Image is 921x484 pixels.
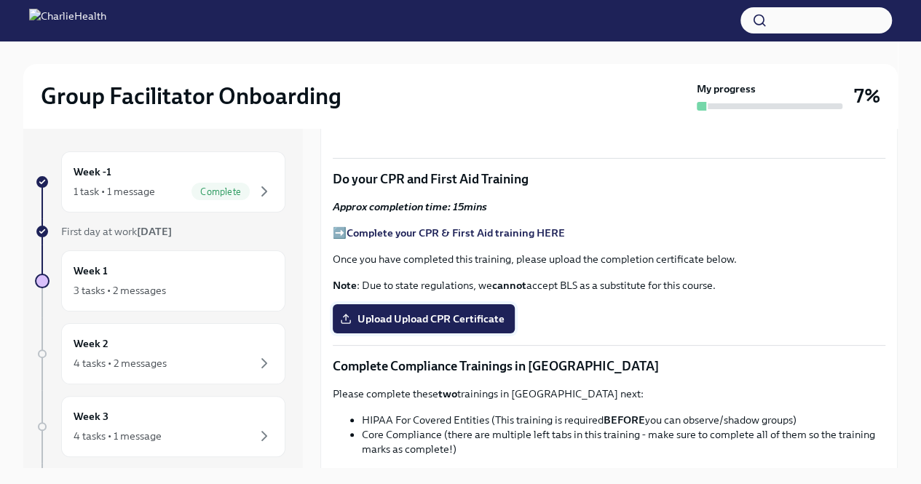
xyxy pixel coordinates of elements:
[191,186,250,197] span: Complete
[74,184,155,199] div: 1 task • 1 message
[333,278,885,293] p: : Due to state regulations, we accept BLS as a substitute for this course.
[35,250,285,312] a: Week 13 tasks • 2 messages
[35,323,285,384] a: Week 24 tasks • 2 messages
[854,83,880,109] h3: 7%
[343,312,505,326] span: Upload Upload CPR Certificate
[29,9,106,32] img: CharlieHealth
[74,283,166,298] div: 3 tasks • 2 messages
[35,224,285,239] a: First day at work[DATE]
[333,357,885,375] p: Complete Compliance Trainings in [GEOGRAPHIC_DATA]
[333,304,515,333] label: Upload Upload CPR Certificate
[74,429,162,443] div: 4 tasks • 1 message
[438,387,457,400] strong: two
[35,396,285,457] a: Week 34 tasks • 1 message
[697,82,756,96] strong: My progress
[41,82,341,111] h2: Group Facilitator Onboarding
[333,386,885,401] p: Please complete these trainings in [GEOGRAPHIC_DATA] next:
[61,225,172,238] span: First day at work
[74,263,108,279] h6: Week 1
[74,408,108,424] h6: Week 3
[362,427,885,456] li: Core Compliance (there are multiple left tabs in this training - make sure to complete all of the...
[604,413,645,427] strong: BEFORE
[333,200,487,213] strong: Approx completion time: 15mins
[333,226,885,240] p: ➡️
[333,170,885,188] p: Do your CPR and First Aid Training
[74,336,108,352] h6: Week 2
[492,279,526,292] strong: cannot
[74,356,167,370] div: 4 tasks • 2 messages
[137,225,172,238] strong: [DATE]
[333,252,885,266] p: Once you have completed this training, please upload the completion certificate below.
[362,413,885,427] li: HIPAA For Covered Entities (This training is required you can observe/shadow groups)
[35,151,285,213] a: Week -11 task • 1 messageComplete
[333,279,357,292] strong: Note
[74,164,111,180] h6: Week -1
[347,226,565,239] a: Complete your CPR & First Aid training HERE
